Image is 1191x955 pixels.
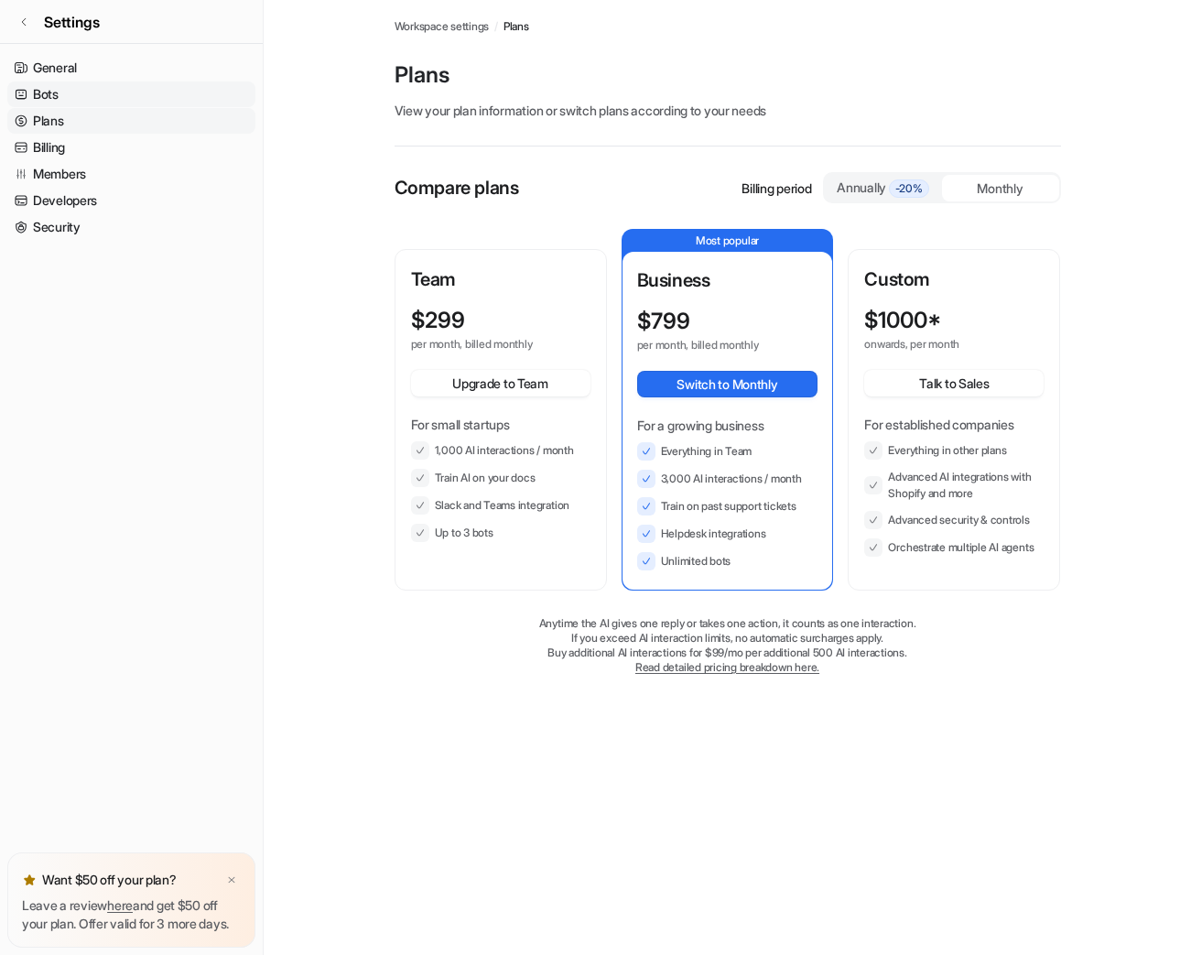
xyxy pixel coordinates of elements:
li: Up to 3 bots [411,524,590,542]
p: $ 299 [411,308,465,333]
a: Developers [7,188,255,213]
p: $ 1000* [864,308,941,333]
a: Security [7,214,255,240]
p: Leave a review and get $50 off your plan. Offer valid for 3 more days. [22,896,241,933]
p: per month, billed monthly [411,337,558,352]
li: Train on past support tickets [637,497,818,515]
div: Monthly [942,175,1059,201]
p: For a growing business [637,416,818,435]
p: Want $50 off your plan? [42,871,177,889]
button: Talk to Sales [864,370,1044,396]
img: star [22,873,37,887]
li: Everything in other plans [864,441,1044,460]
li: Orchestrate multiple AI agents [864,538,1044,557]
li: Advanced security & controls [864,511,1044,529]
li: Unlimited bots [637,552,818,570]
img: x [226,874,237,886]
a: here [107,897,133,913]
p: For established companies [864,415,1044,434]
a: Workspace settings [395,18,490,35]
li: Advanced AI integrations with Shopify and more [864,469,1044,502]
span: / [494,18,498,35]
a: Read detailed pricing breakdown here. [635,660,819,674]
li: 1,000 AI interactions / month [411,441,590,460]
div: Annually [832,178,935,198]
a: Members [7,161,255,187]
p: Custom [864,266,1044,293]
li: Slack and Teams integration [411,496,590,515]
span: -20% [889,179,929,198]
li: 3,000 AI interactions / month [637,470,818,488]
a: Plans [7,108,255,134]
a: Billing [7,135,255,160]
li: Helpdesk integrations [637,525,818,543]
p: per month, billed monthly [637,338,785,353]
li: Train AI on your docs [411,469,590,487]
p: Business [637,266,818,294]
p: $ 799 [637,309,690,334]
p: Most popular [623,230,833,252]
a: Bots [7,81,255,107]
p: Anytime the AI gives one reply or takes one action, it counts as one interaction. [395,616,1061,631]
button: Upgrade to Team [411,370,590,396]
p: View your plan information or switch plans according to your needs [395,101,1061,120]
p: For small startups [411,415,590,434]
p: onwards, per month [864,337,1011,352]
li: Everything in Team [637,442,818,461]
a: General [7,55,255,81]
button: Switch to Monthly [637,371,818,397]
p: Buy additional AI interactions for $99/mo per additional 500 AI interactions. [395,646,1061,660]
a: Plans [503,18,529,35]
p: If you exceed AI interaction limits, no automatic surcharges apply. [395,631,1061,646]
p: Compare plans [395,174,519,201]
p: Team [411,266,590,293]
span: Settings [44,11,100,33]
p: Plans [395,60,1061,90]
p: Billing period [742,179,811,198]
